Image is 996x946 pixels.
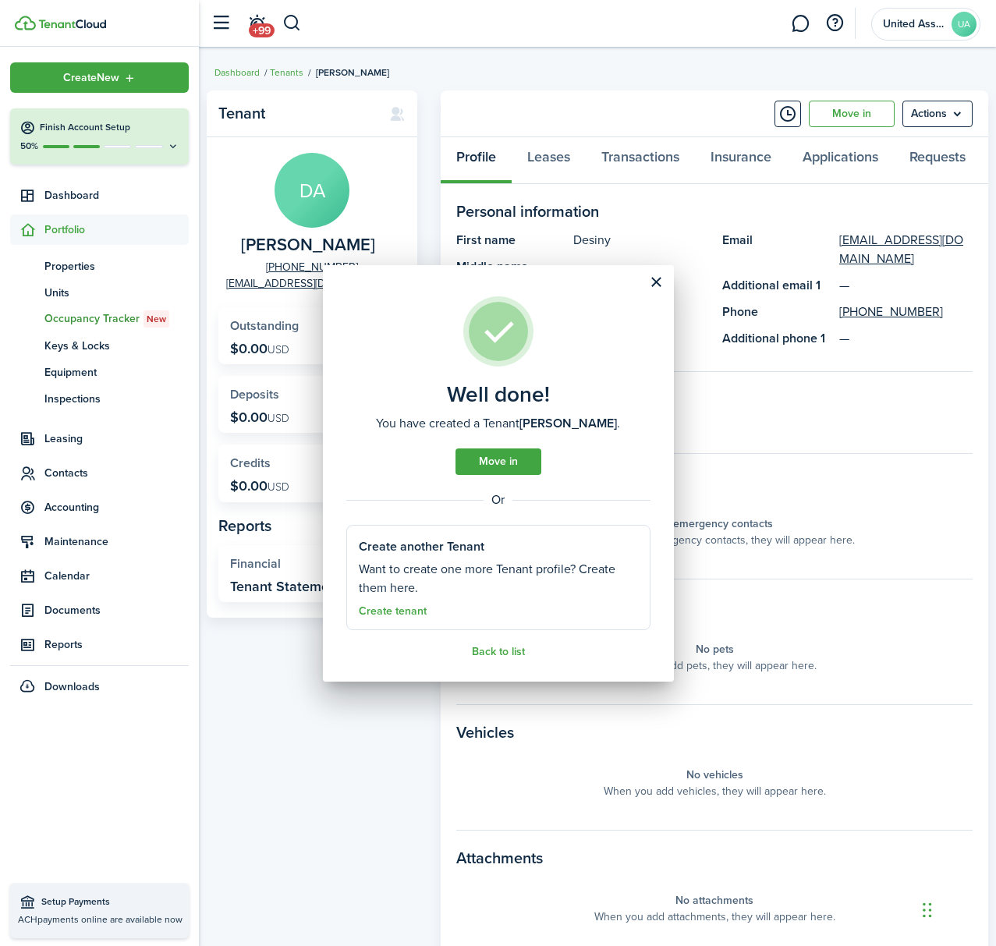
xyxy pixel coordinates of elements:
a: Move in [455,448,541,475]
well-done-separator: Or [346,491,650,509]
b: [PERSON_NAME] [519,414,617,432]
a: Create tenant [359,605,427,618]
div: Drag [923,887,932,934]
button: Close modal [643,269,670,296]
a: Back to list [472,646,525,658]
well-done-title: Well done! [447,382,550,407]
well-done-section-title: Create another Tenant [359,537,484,556]
well-done-section-description: Want to create one more Tenant profile? Create them here. [359,560,638,597]
well-done-description: You have created a Tenant . [376,414,620,433]
iframe: Chat Widget [918,871,996,946]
